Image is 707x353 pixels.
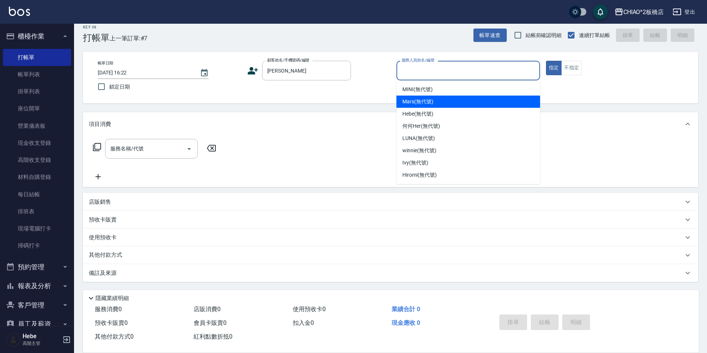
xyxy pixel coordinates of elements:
label: 顧客姓名/手機號碼/編號 [267,57,309,63]
a: 材料自購登錄 [3,169,71,186]
button: CHIAO^2板橋店 [611,4,667,20]
div: 使用預收卡 [83,229,698,246]
span: 預收卡販賣 0 [95,319,128,326]
a: 現場電腦打卡 [3,220,71,237]
button: 櫃檯作業 [3,27,71,46]
a: 營業儀表板 [3,117,71,134]
div: 項目消費 [83,112,698,136]
span: 業績合計 0 [392,306,420,313]
span: Ivy (無代號) [402,159,428,167]
img: Logo [9,7,30,16]
button: 員工及薪資 [3,314,71,334]
a: 現金收支登錄 [3,134,71,151]
a: 帳單列表 [3,66,71,83]
span: 上一筆訂單:#7 [110,34,148,43]
button: 登出 [670,5,698,19]
a: 高階收支登錄 [3,151,71,169]
a: 掛單列表 [3,83,71,100]
span: 其他付款方式 0 [95,333,134,340]
span: 店販消費 0 [194,306,221,313]
p: 店販銷售 [89,198,111,206]
span: 會員卡販賣 0 [194,319,227,326]
a: 每日結帳 [3,186,71,203]
span: 鎖定日期 [109,83,130,91]
img: Person [6,332,21,347]
div: CHIAO^2板橋店 [623,7,664,17]
label: 服務人員姓名/編號 [402,57,434,63]
span: MINI (無代號) [402,86,433,93]
button: Choose date, selected date is 2025-09-26 [195,64,213,82]
div: 預收卡販賣 [83,211,698,229]
h2: Key In [83,25,110,30]
input: YYYY/MM/DD hh:mm [98,67,192,79]
span: Mars (無代號) [402,98,433,106]
span: 紅利點數折抵 0 [194,333,232,340]
div: 店販銷售 [83,193,698,211]
p: 高階主管 [23,340,60,347]
a: 掃碼打卡 [3,237,71,254]
button: 報表及分析 [3,276,71,296]
div: 備註及來源 [83,264,698,282]
button: 帳單速查 [473,29,507,42]
div: 其他付款方式 [83,246,698,264]
span: 連續打單結帳 [579,31,610,39]
span: 服務消費 0 [95,306,122,313]
p: 備註及來源 [89,269,117,277]
button: 客戶管理 [3,296,71,315]
button: save [593,4,608,19]
span: LUNA (無代號) [402,134,435,142]
span: 結帳前確認明細 [526,31,562,39]
span: 扣入金 0 [293,319,314,326]
span: winnie (無代號) [402,147,436,154]
button: Open [183,143,195,155]
span: Hiromi (無代號) [402,171,436,179]
p: 其他付款方式 [89,251,126,259]
h5: Hebe [23,333,60,340]
a: 座位開單 [3,100,71,117]
button: 不指定 [561,61,582,75]
span: 現金應收 0 [392,319,420,326]
button: 預約管理 [3,257,71,277]
a: 排班表 [3,203,71,220]
p: 使用預收卡 [89,234,117,242]
a: 打帳單 [3,49,71,66]
p: 預收卡販賣 [89,216,117,224]
p: 隱藏業績明細 [96,294,129,302]
label: 帳單日期 [98,60,113,66]
span: 使用預收卡 0 [293,306,326,313]
h3: 打帳單 [83,33,110,43]
p: 項目消費 [89,120,111,128]
span: Hebe (無代號) [402,110,433,118]
button: 指定 [546,61,562,75]
span: 何何Her (無代號) [402,122,440,130]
